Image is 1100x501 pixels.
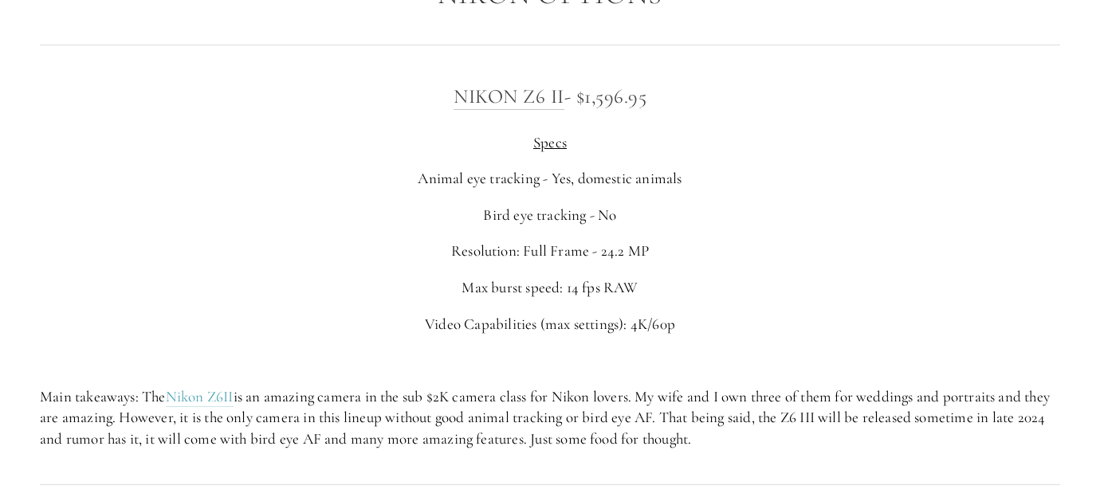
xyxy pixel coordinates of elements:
p: Resolution: Full Frame - 24.2 MP [40,241,1060,262]
h3: - $1,596.95 [40,80,1060,112]
p: Main takeaways: The is an amazing camera in the sub $2K camera class for Nikon lovers. My wife an... [40,386,1060,450]
p: Video Capabilities (max settings): 4K/60p [40,314,1060,335]
a: Nikon Z6 II [454,84,564,110]
span: Specs [533,133,567,151]
p: Bird eye tracking - No [40,205,1060,226]
p: Animal eye tracking - Yes, domestic animals [40,168,1060,190]
p: Max burst speed: 14 fps RAW [40,277,1060,299]
a: Nikon Z6II [166,387,234,407]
